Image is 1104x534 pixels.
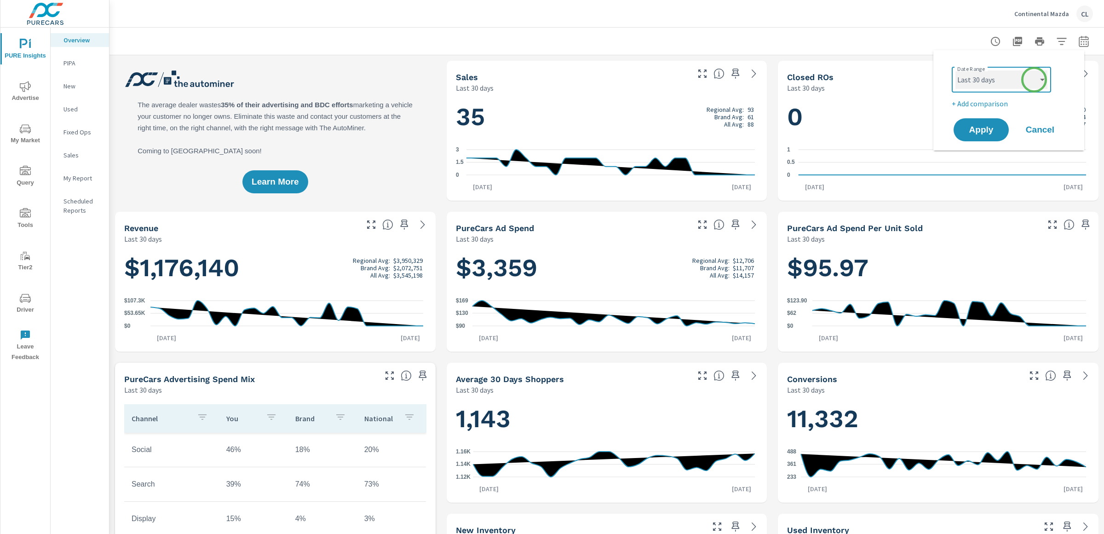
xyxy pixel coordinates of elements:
[787,474,796,480] text: 233
[733,272,754,279] p: $14,157
[3,293,47,315] span: Driver
[242,170,308,193] button: Learn More
[954,118,1009,141] button: Apply
[692,257,730,264] p: Regional Avg:
[787,384,825,395] p: Last 30 days
[787,159,795,166] text: 0.5
[710,272,730,279] p: All Avg:
[295,414,328,423] p: Brand
[695,66,710,81] button: Make Fullscreen
[799,182,831,192] p: [DATE]
[472,333,505,342] p: [DATE]
[787,233,825,244] p: Last 30 days
[1022,126,1058,134] span: Cancel
[3,166,47,188] span: Query
[124,233,162,244] p: Last 30 days
[787,101,1089,133] h1: 0
[63,174,102,183] p: My Report
[124,297,145,304] text: $107.3K
[51,171,109,185] div: My Report
[288,438,357,461] td: 18%
[473,484,505,493] p: [DATE]
[393,264,423,272] p: $2,072,751
[747,66,761,81] a: See more details in report
[1057,333,1089,342] p: [DATE]
[728,66,743,81] span: Save this to your personalized report
[787,172,790,178] text: 0
[1060,519,1075,534] span: Save this to your personalized report
[288,507,357,530] td: 4%
[710,519,724,534] button: Make Fullscreen
[1078,217,1093,232] span: Save this to your personalized report
[787,374,837,384] h5: Conversions
[51,148,109,162] div: Sales
[747,121,754,128] p: 88
[787,323,793,329] text: $0
[219,473,288,496] td: 39%
[1027,368,1041,383] button: Make Fullscreen
[787,146,790,153] text: 1
[3,81,47,104] span: Advertise
[3,208,47,231] span: Tools
[394,333,426,342] p: [DATE]
[456,297,468,304] text: $169
[456,159,464,166] text: 1.5
[3,250,47,273] span: Tier2
[456,384,494,395] p: Last 30 days
[124,473,219,496] td: Search
[3,330,47,363] span: Leave Feedback
[364,414,397,423] p: National
[700,264,730,272] p: Brand Avg:
[456,310,468,316] text: $130
[728,217,743,232] span: Save this to your personalized report
[361,264,390,272] p: Brand Avg:
[747,217,761,232] a: See more details in report
[63,151,102,160] p: Sales
[3,39,47,61] span: PURE Insights
[787,72,834,82] h5: Closed ROs
[456,223,534,233] h5: PureCars Ad Spend
[1060,368,1075,383] span: Save this to your personalized report
[787,223,923,233] h5: PureCars Ad Spend Per Unit Sold
[787,461,796,467] text: 361
[725,182,758,192] p: [DATE]
[725,333,758,342] p: [DATE]
[63,197,102,215] p: Scheduled Reports
[382,368,397,383] button: Make Fullscreen
[1008,32,1027,51] button: "Export Report to PDF"
[219,507,288,530] td: 15%
[124,438,219,461] td: Social
[1075,32,1093,51] button: Select Date Range
[714,113,744,121] p: Brand Avg:
[357,473,426,496] td: 73%
[124,252,426,284] h1: $1,176,140
[456,82,494,93] p: Last 30 days
[124,374,255,384] h5: PureCars Advertising Spend Mix
[456,323,465,329] text: $90
[952,98,1069,109] p: + Add comparison
[713,219,724,230] span: Total cost of media for all PureCars channels for the selected dealership group over the selected...
[456,403,758,435] h1: 1,143
[1076,6,1093,22] div: CL
[456,72,478,82] h5: Sales
[456,374,564,384] h5: Average 30 Days Shoppers
[707,106,744,113] p: Regional Avg:
[724,121,744,128] p: All Avg:
[713,68,724,79] span: Number of vehicles sold by the dealership over the selected date range. [Source: This data is sou...
[51,33,109,47] div: Overview
[695,217,710,232] button: Make Fullscreen
[787,252,1089,284] h1: $95.97
[787,82,825,93] p: Last 30 days
[124,323,131,329] text: $0
[51,79,109,93] div: New
[456,101,758,133] h1: 35
[63,81,102,91] p: New
[132,414,190,423] p: Channel
[51,194,109,217] div: Scheduled Reports
[1057,182,1089,192] p: [DATE]
[1057,484,1089,493] p: [DATE]
[456,172,459,178] text: 0
[456,233,494,244] p: Last 30 days
[1014,10,1069,18] p: Continental Mazda
[124,223,158,233] h5: Revenue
